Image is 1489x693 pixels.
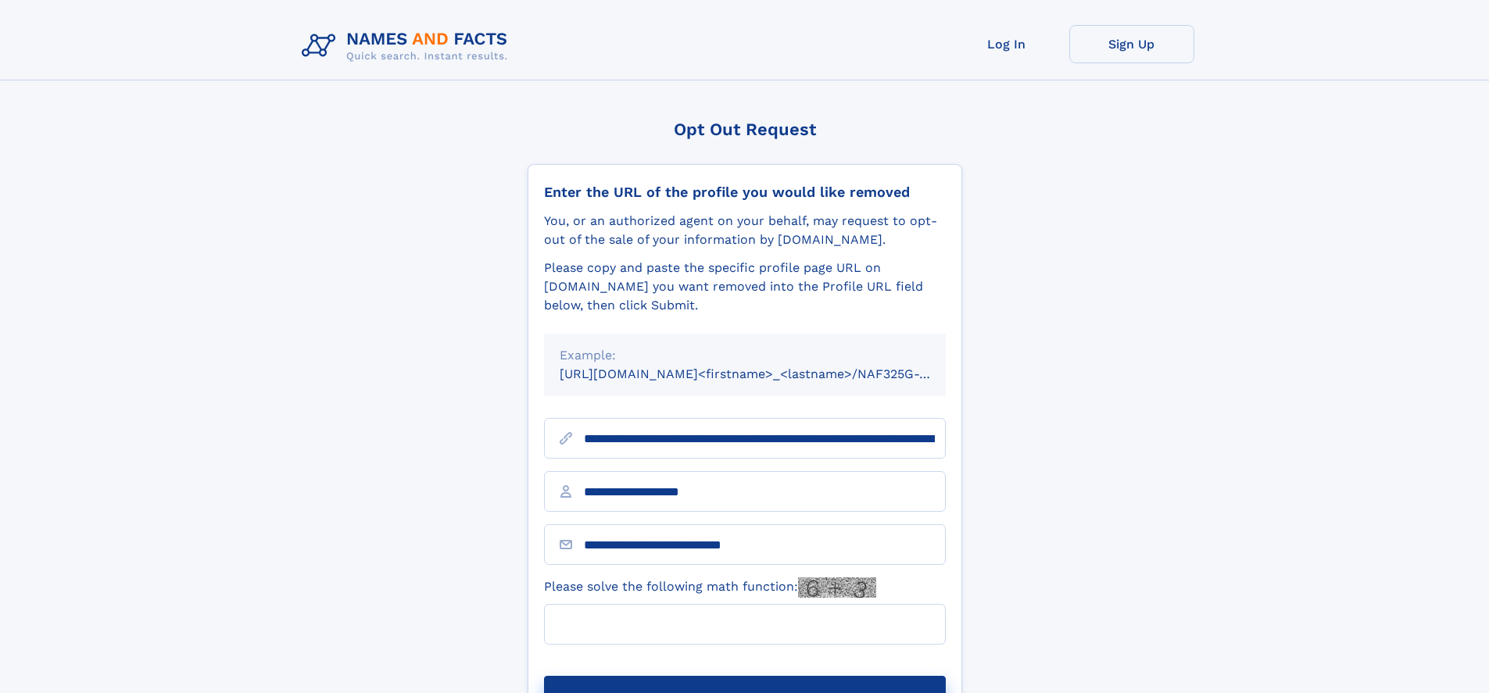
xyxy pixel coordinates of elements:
div: Example: [560,346,930,365]
a: Sign Up [1069,25,1194,63]
div: Opt Out Request [528,120,962,139]
div: You, or an authorized agent on your behalf, may request to opt-out of the sale of your informatio... [544,212,946,249]
div: Enter the URL of the profile you would like removed [544,184,946,201]
img: Logo Names and Facts [295,25,521,67]
a: Log In [944,25,1069,63]
small: [URL][DOMAIN_NAME]<firstname>_<lastname>/NAF325G-xxxxxxxx [560,366,975,381]
div: Please copy and paste the specific profile page URL on [DOMAIN_NAME] you want removed into the Pr... [544,259,946,315]
label: Please solve the following math function: [544,577,876,598]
